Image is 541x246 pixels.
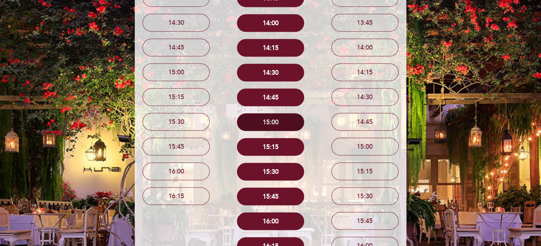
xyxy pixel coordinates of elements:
[237,113,304,131] button: 15:00
[331,39,399,56] button: 14:00
[331,88,399,106] button: 14:30
[142,113,210,131] button: 15:30
[142,63,210,81] button: 15:00
[237,64,304,81] button: 14:30
[237,14,304,32] button: 14:00
[142,14,210,32] button: 14:30
[237,163,304,181] button: 15:30
[237,138,304,156] button: 15:15
[142,187,210,205] button: 16:15
[142,138,210,155] button: 15:45
[142,39,210,56] button: 14:45
[331,14,399,32] button: 13:45
[142,88,210,106] button: 15:15
[237,88,304,106] button: 14:45
[331,113,399,131] button: 14:45
[331,138,399,155] button: 15:00
[331,212,399,230] button: 15:45
[331,162,399,180] button: 15:15
[331,187,399,205] button: 15:30
[237,39,304,57] button: 14:15
[331,63,399,81] button: 14:15
[237,188,304,205] button: 15:45
[237,212,304,230] button: 16:00
[142,162,210,180] button: 16:00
